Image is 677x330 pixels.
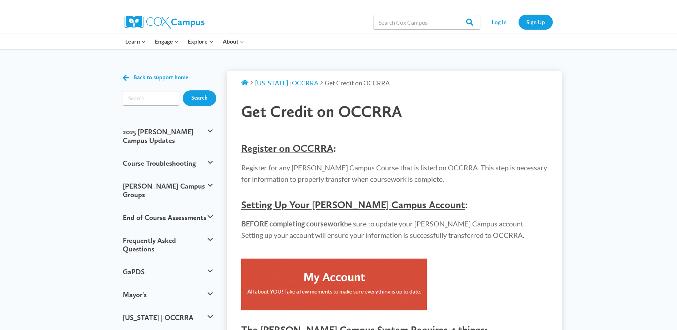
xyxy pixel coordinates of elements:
input: Search [183,90,216,106]
a: Sign Up [519,15,553,29]
button: [US_STATE] | OCCRRA [119,306,217,329]
h4: : [241,142,547,155]
button: Course Troubleshooting [119,152,217,175]
img: Cox Campus [125,16,204,29]
button: 2025 [PERSON_NAME] Campus Updates [119,120,217,152]
span: Engage [155,37,179,46]
button: Frequently Asked Questions [119,229,217,260]
nav: Primary Navigation [121,34,249,49]
span: Register on OCCRRA [241,142,333,154]
span: Get Credit on OCCRRA [325,79,390,87]
span: Get Credit on OCCRRA [241,102,402,121]
form: Search form [123,91,180,105]
a: [US_STATE] | OCCRRA [255,79,318,87]
nav: Secondary Navigation [484,15,553,29]
a: Log In [484,15,515,29]
span: Learn [125,37,146,46]
span: Back to support home [133,74,188,81]
p: be sure to update your [PERSON_NAME] Campus account. Setting up your account will ensure your inf... [241,218,547,241]
input: Search Cox Campus [373,15,480,29]
p: Register for any [PERSON_NAME] Campus Course that is listed on OCCRRA. This step is necessary for... [241,162,547,185]
span: Setting Up Your [PERSON_NAME] Campus Account [241,199,465,211]
a: Back to support home [123,72,188,83]
button: Mayor's [119,283,217,306]
button: End of Course Assessments [119,206,217,229]
span: Explore [188,37,213,46]
span: About [223,37,244,46]
strong: BEFORE completing coursework [241,219,344,228]
button: GaPDS [119,260,217,283]
input: Search input [123,91,180,105]
h4: : [241,199,547,211]
a: Support Home [241,79,248,87]
button: [PERSON_NAME] Campus Groups [119,175,217,206]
